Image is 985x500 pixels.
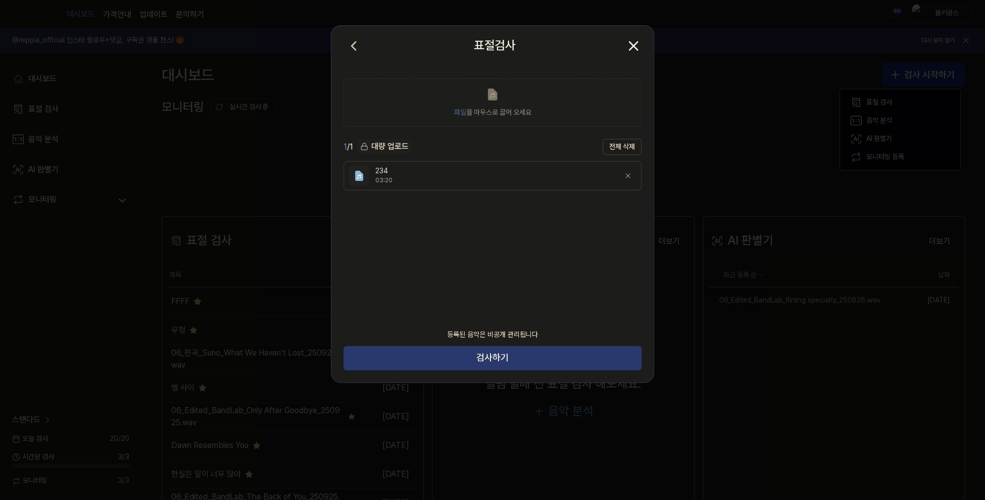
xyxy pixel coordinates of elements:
div: 234 [375,166,612,176]
button: 전체 삭제 [603,139,642,155]
h2: 표절검사 [474,36,515,55]
span: 1 [343,142,347,152]
div: 등록된 음악은 비공개 관리됩니다 [441,324,544,346]
button: 대량 업로드 [357,139,412,154]
button: 검사하기 [343,346,642,370]
div: / 1 [343,141,353,153]
span: 파일 [454,108,466,116]
div: 03:20 [375,176,612,185]
span: 을 마우스로 끌어 오세요 [454,108,531,116]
